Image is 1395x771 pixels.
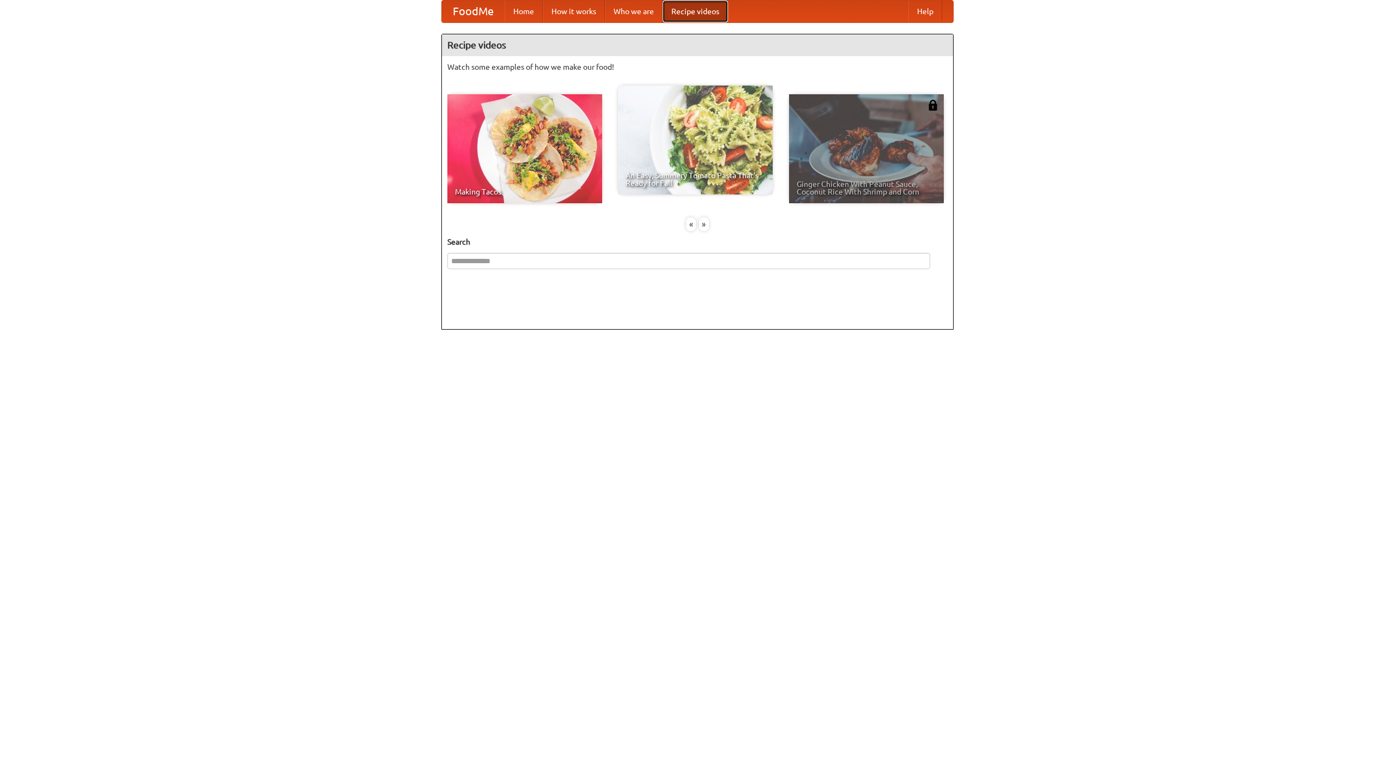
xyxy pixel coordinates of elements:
h5: Search [447,236,948,247]
a: FoodMe [442,1,505,22]
a: Home [505,1,543,22]
div: « [686,217,696,231]
a: Recipe videos [663,1,728,22]
h4: Recipe videos [442,34,953,56]
a: How it works [543,1,605,22]
div: » [699,217,709,231]
a: Making Tacos [447,94,602,203]
a: Help [908,1,942,22]
img: 483408.png [927,100,938,111]
p: Watch some examples of how we make our food! [447,62,948,72]
span: Making Tacos [455,188,595,196]
a: An Easy, Summery Tomato Pasta That's Ready for Fall [618,86,773,195]
span: An Easy, Summery Tomato Pasta That's Ready for Fall [626,172,765,187]
a: Who we are [605,1,663,22]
